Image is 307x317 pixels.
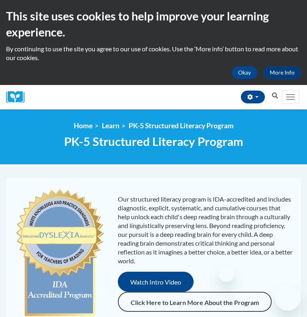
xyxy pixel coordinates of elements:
[102,121,119,130] a: Learn
[269,91,281,101] button: Search
[6,8,301,40] h2: This site uses cookies to help improve your learning experience.
[6,44,301,62] p: By continuing to use the site you agree to our use of cookies. Use the ‘More info’ button to read...
[118,292,272,312] a: Click Here to Learn More About the Program
[6,91,30,103] img: Logo brand
[64,134,243,148] span: PK-5 Structured Literacy Program
[281,85,301,109] div: Main menu
[232,66,257,79] button: Okay
[118,195,293,265] p: Our structured literacy program is IDA-accredited and includes diagnostic, explicit, systematic, ...
[275,285,301,311] iframe: Button to launch messaging window
[6,91,30,103] a: Cox Campus
[263,66,301,79] a: More Info
[129,121,234,130] a: PK-5 Structured Literacy Program
[74,121,93,130] a: Home
[218,266,234,282] iframe: Close message
[118,272,194,292] button: Watch Intro Video
[241,91,265,103] button: Account Settings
